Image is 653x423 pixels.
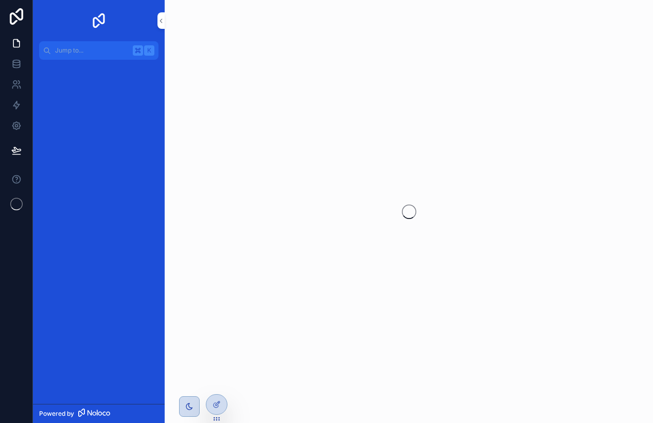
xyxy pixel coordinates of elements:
[55,46,129,55] span: Jump to...
[33,404,165,423] a: Powered by
[145,46,153,55] span: K
[39,41,158,60] button: Jump to...K
[33,60,165,78] div: scrollable content
[39,410,74,418] span: Powered by
[91,12,107,29] img: App logo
